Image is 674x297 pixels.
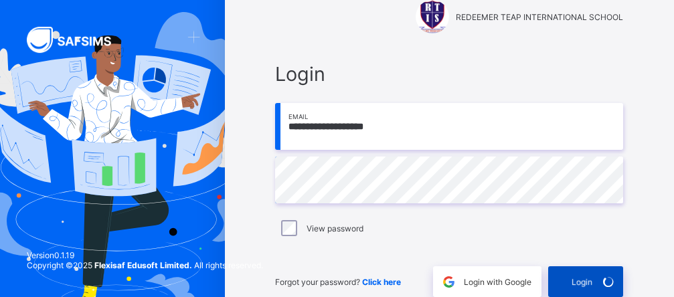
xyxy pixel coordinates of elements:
[27,250,263,260] span: Version 0.1.19
[27,27,127,53] img: SAFSIMS Logo
[572,277,592,287] span: Login
[275,277,401,287] span: Forgot your password?
[27,260,263,270] span: Copyright © 2025 All rights reserved.
[307,223,363,233] label: View password
[464,277,531,287] span: Login with Google
[362,277,401,287] a: Click here
[456,12,623,22] span: REDEEMER TEAP INTERNATIONAL SCHOOL
[94,260,192,270] strong: Flexisaf Edusoft Limited.
[275,62,623,86] span: Login
[441,274,456,290] img: google.396cfc9801f0270233282035f929180a.svg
